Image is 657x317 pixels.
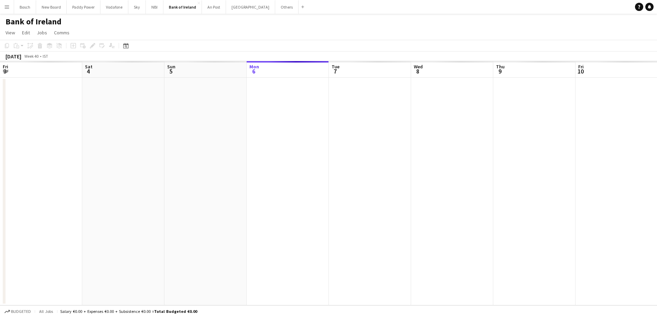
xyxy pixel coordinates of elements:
button: Vodafone [100,0,128,14]
span: View [6,30,15,36]
div: [DATE] [6,53,21,60]
button: Paddy Power [67,0,100,14]
button: Sky [128,0,146,14]
span: Sun [167,64,175,70]
button: NBI [146,0,163,14]
span: All jobs [38,309,54,314]
span: Comms [54,30,69,36]
span: 5 [166,67,175,75]
button: Others [275,0,299,14]
span: Fri [3,64,8,70]
span: Wed [414,64,423,70]
span: Budgeted [11,309,31,314]
button: An Post [202,0,226,14]
button: [GEOGRAPHIC_DATA] [226,0,275,14]
span: 7 [331,67,340,75]
a: Edit [19,28,33,37]
span: Sat [85,64,93,70]
a: Jobs [34,28,50,37]
div: IST [43,54,48,59]
span: 3 [2,67,8,75]
span: Total Budgeted €0.00 [154,309,197,314]
span: Edit [22,30,30,36]
span: Jobs [37,30,47,36]
span: Mon [249,64,259,70]
span: 9 [495,67,505,75]
span: Fri [578,64,584,70]
span: 8 [413,67,423,75]
div: Salary €0.00 + Expenses €0.00 + Subsistence €0.00 = [60,309,197,314]
span: 4 [84,67,93,75]
button: Budgeted [3,308,32,315]
span: Tue [332,64,340,70]
button: New Board [36,0,67,14]
a: View [3,28,18,37]
span: 6 [248,67,259,75]
span: 10 [577,67,584,75]
h1: Bank of Ireland [6,16,62,27]
button: Bank of Ireland [163,0,202,14]
span: Week 40 [23,54,40,59]
button: Bosch [14,0,36,14]
span: Thu [496,64,505,70]
a: Comms [51,28,72,37]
